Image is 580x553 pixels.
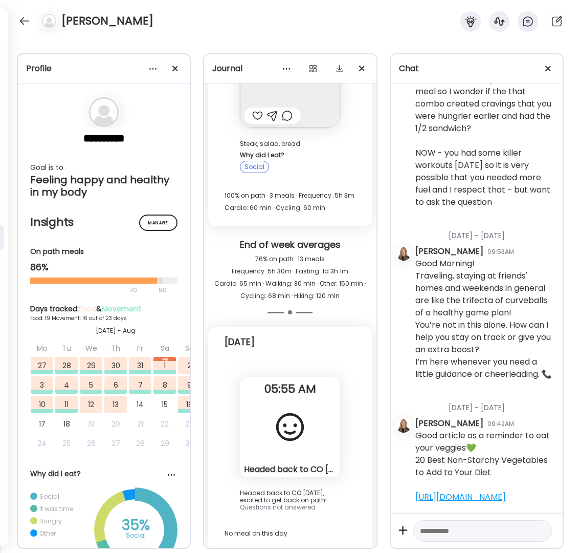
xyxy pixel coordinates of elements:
[399,62,554,75] div: Chat
[178,339,200,357] div: Su
[42,14,56,28] img: bg-avatar-default.svg
[30,261,177,273] div: 86%
[178,415,200,433] div: 23
[80,396,102,413] div: 12
[80,357,102,374] div: 29
[240,490,340,504] div: Headed back to CO [DATE], excited to get back on path!
[487,419,514,429] div: 09:42AM
[178,396,200,413] div: 16
[30,174,177,198] div: Feeling happy and healthy in my body
[415,258,554,380] div: Good Morning! Traveling, staying at friends' homes and weekends in general are like the trifecta ...
[110,519,161,531] div: 35%
[104,376,127,394] div: 6
[80,415,102,433] div: 19
[225,527,355,540] div: No meal on this day
[55,357,78,374] div: 28
[129,357,151,374] div: 31
[61,13,153,29] h4: [PERSON_NAME]
[129,339,151,357] div: Fr
[396,418,411,433] img: avatars%2FC7qqOxmwlCb4p938VsoDHlkq1VT2
[212,62,368,75] div: Journal
[415,245,483,258] div: [PERSON_NAME]
[153,415,176,433] div: 22
[80,376,102,394] div: 5
[153,435,176,452] div: 29
[55,396,78,413] div: 11
[240,503,316,512] span: Questions not answered
[104,415,127,433] div: 20
[225,336,355,348] div: [DATE]
[31,415,53,433] div: 17
[212,239,368,253] div: End of week averages
[39,517,62,525] div: Hungry
[153,357,176,361] div: Aug
[415,390,554,417] div: [DATE] - [DATE]
[153,357,176,374] div: 1
[104,435,127,452] div: 27
[30,469,177,479] div: Why did I eat?
[102,304,141,314] span: Movement
[55,415,78,433] div: 18
[31,435,53,452] div: 24
[129,396,151,413] div: 14
[487,247,514,257] div: 09:53AM
[396,246,411,261] img: avatars%2FC7qqOxmwlCb4p938VsoDHlkq1VT2
[129,376,151,394] div: 7
[240,152,340,159] div: Why did I eat?
[30,215,177,230] h2: Insights
[30,161,177,174] div: Goal is to
[153,339,176,357] div: Sa
[39,492,59,501] div: Social
[55,435,78,452] div: 25
[30,304,201,314] div: Days tracked: &
[30,326,201,335] div: [DATE] - Aug
[39,504,73,513] div: It was time
[31,339,53,357] div: Mo
[80,339,102,357] div: We
[178,357,200,374] div: 2
[31,357,53,374] div: 27
[30,246,177,257] div: On path meals
[129,435,151,452] div: 28
[104,396,127,413] div: 13
[415,24,554,208] div: Was this at the same seating as the beet salad? And just a reminder that beets are higher in suga...
[212,253,368,302] div: 76% on path · 13 meals Frequency: 5h 30m · Fasting: 1d 3h 1m Cardio: 65 min · Walking: 30 min · O...
[55,339,78,357] div: Tu
[30,314,201,322] div: Food: 19 Movement: 16 out of 23 days
[415,218,554,245] div: [DATE] - [DATE]
[153,396,176,413] div: 15
[129,415,151,433] div: 21
[88,97,119,127] img: bg-avatar-default.svg
[79,304,96,314] span: Food
[139,215,177,231] div: Manage
[240,161,269,173] div: Social
[178,435,200,452] div: 30
[104,357,127,374] div: 30
[240,385,340,394] span: 05:55 AM
[153,376,176,394] div: 8
[225,189,355,214] div: 100% on path · 3 meals · Frequency: 5h 3m Cardio: 60 min · Cycling: 60 min
[30,284,155,296] div: 70
[110,529,161,542] div: Social
[104,339,127,357] div: Th
[55,376,78,394] div: 4
[178,376,200,394] div: 9
[415,417,483,430] div: [PERSON_NAME]
[415,430,554,503] div: Good article as a reminder to eat your veggies💚 20 Best Non-Starchy Vegetables to Add to Your Diet
[158,284,168,296] div: 90
[415,491,506,503] a: [URL][DOMAIN_NAME]
[240,140,340,147] div: Steak, salad, bread
[31,376,53,394] div: 3
[244,464,336,475] div: Headed back to CO [DATE], excited to get back on path!
[26,62,182,75] div: Profile
[31,396,53,413] div: 10
[39,529,56,538] div: Other
[80,435,102,452] div: 26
